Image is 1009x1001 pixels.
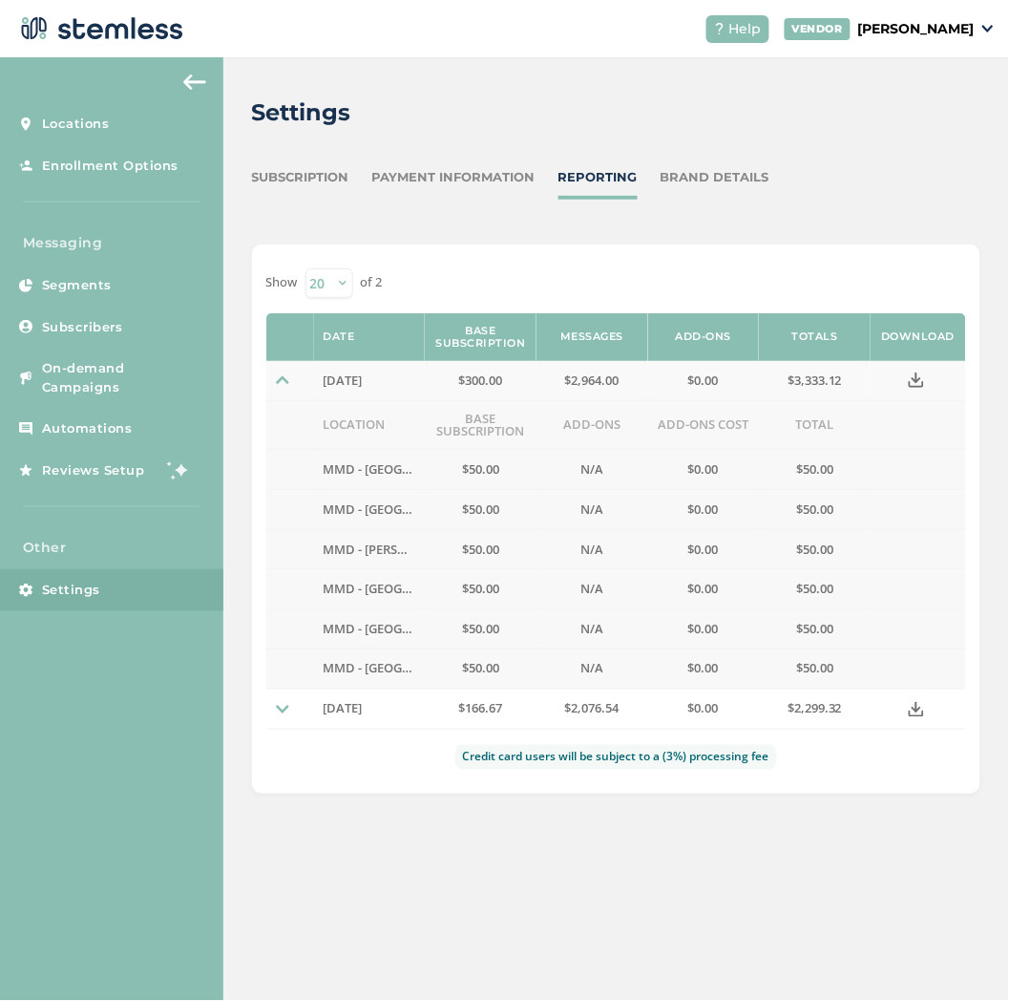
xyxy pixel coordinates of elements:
[580,542,603,558] label: N/A
[276,373,289,387] img: icon-dropdown-arrow--small-b2ab160b.svg
[688,372,719,389] span: $0.00
[15,10,183,48] img: logo-dark-0685b13c.svg
[455,745,777,770] label: Credit card users will be subject to a (3%) processing fee
[676,330,732,343] label: Add-Ons
[42,419,133,438] span: Automations
[558,168,638,187] div: Reporting
[324,501,416,518] label: MMD - [GEOGRAPHIC_DATA]
[768,701,861,717] label: $2,299.32
[42,581,100,600] span: Settings
[434,461,527,478] label: $50.00
[768,501,861,518] label: $50.00
[324,581,416,597] label: MMD - [GEOGRAPHIC_DATA]
[546,373,639,389] label: $2,964.00
[580,461,603,478] label: N/A
[324,373,416,389] label: 11th August 2025
[871,313,966,361] th: Download
[768,621,861,637] label: $50.00
[459,700,503,717] span: $166.67
[42,276,112,295] span: Segments
[858,19,975,39] p: [PERSON_NAME]
[434,661,527,677] label: $50.00
[580,581,603,597] label: N/A
[434,581,527,597] label: $50.00
[658,701,750,717] label: $0.00
[914,909,1009,1001] iframe: Chat Widget
[658,461,750,478] label: $0.00
[729,19,762,39] span: Help
[42,461,145,480] span: Reviews Setup
[658,501,750,518] label: $0.00
[434,621,527,637] label: $50.00
[266,273,298,292] label: Show
[324,700,363,717] span: [DATE]
[425,400,536,449] td: Base Subscription
[688,700,719,717] span: $0.00
[183,75,206,90] img: icon-arrow-back-accent-c549486e.svg
[658,621,750,637] label: $0.00
[759,400,871,449] td: Total
[785,18,851,40] div: VENDOR
[565,372,620,389] span: $2,964.00
[434,501,527,518] label: $50.00
[546,701,639,717] label: $2,076.54
[324,542,416,558] label: MMD - [PERSON_NAME]
[536,400,648,449] td: Add-Ons
[768,661,861,677] label: $50.00
[276,703,289,716] img: icon-dropdown-arrow--small-b2ab160b.svg
[658,661,750,677] label: $0.00
[434,373,527,389] label: $300.00
[324,330,355,343] label: Date
[42,359,204,396] span: On-demand Campaigns
[788,372,842,389] span: $3,333.12
[42,318,123,337] span: Subscribers
[324,372,363,389] span: [DATE]
[361,273,383,292] label: of 2
[580,661,603,677] label: N/A
[314,400,426,449] td: Location
[982,25,994,32] img: icon_down-arrow-small-66adaf34.svg
[324,661,416,677] label: MMD - [GEOGRAPHIC_DATA]
[434,542,527,558] label: $50.00
[252,96,351,130] h2: Settings
[580,621,603,637] label: N/A
[792,330,838,343] label: Totals
[324,461,416,478] label: MMD - [GEOGRAPHIC_DATA]
[768,461,861,478] label: $50.00
[324,621,416,637] label: MMD - [GEOGRAPHIC_DATA]
[42,157,179,176] span: Enrollment Options
[434,325,527,350] label: Base Subscription
[658,542,750,558] label: $0.00
[252,168,349,187] div: Subscription
[565,700,620,717] span: $2,076.54
[661,168,769,187] div: Brand Details
[324,701,416,717] label: 11th July 2025
[768,542,861,558] label: $50.00
[459,372,503,389] span: $300.00
[159,451,198,489] img: glitter-stars-b7820f95.gif
[768,373,861,389] label: $3,333.12
[560,330,623,343] label: Messages
[788,700,842,717] span: $2,299.32
[714,23,725,34] img: icon-help-white-03924b79.svg
[42,115,110,134] span: Locations
[434,701,527,717] label: $166.67
[648,400,760,449] td: Add-Ons Cost
[580,501,603,518] label: N/A
[658,373,750,389] label: $0.00
[768,581,861,597] label: $50.00
[372,168,536,187] div: Payment Information
[658,581,750,597] label: $0.00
